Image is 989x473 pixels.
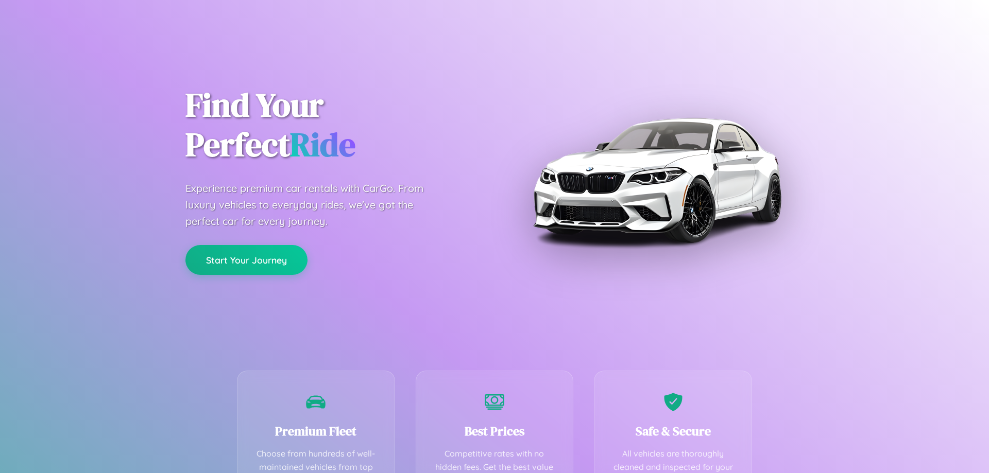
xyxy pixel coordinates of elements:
[290,122,355,167] span: Ride
[432,423,558,440] h3: Best Prices
[185,180,443,230] p: Experience premium car rentals with CarGo. From luxury vehicles to everyday rides, we've got the ...
[185,85,479,165] h1: Find Your Perfect
[185,245,308,275] button: Start Your Journey
[253,423,379,440] h3: Premium Fleet
[610,423,736,440] h3: Safe & Secure
[528,51,786,309] img: Premium BMW car rental vehicle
